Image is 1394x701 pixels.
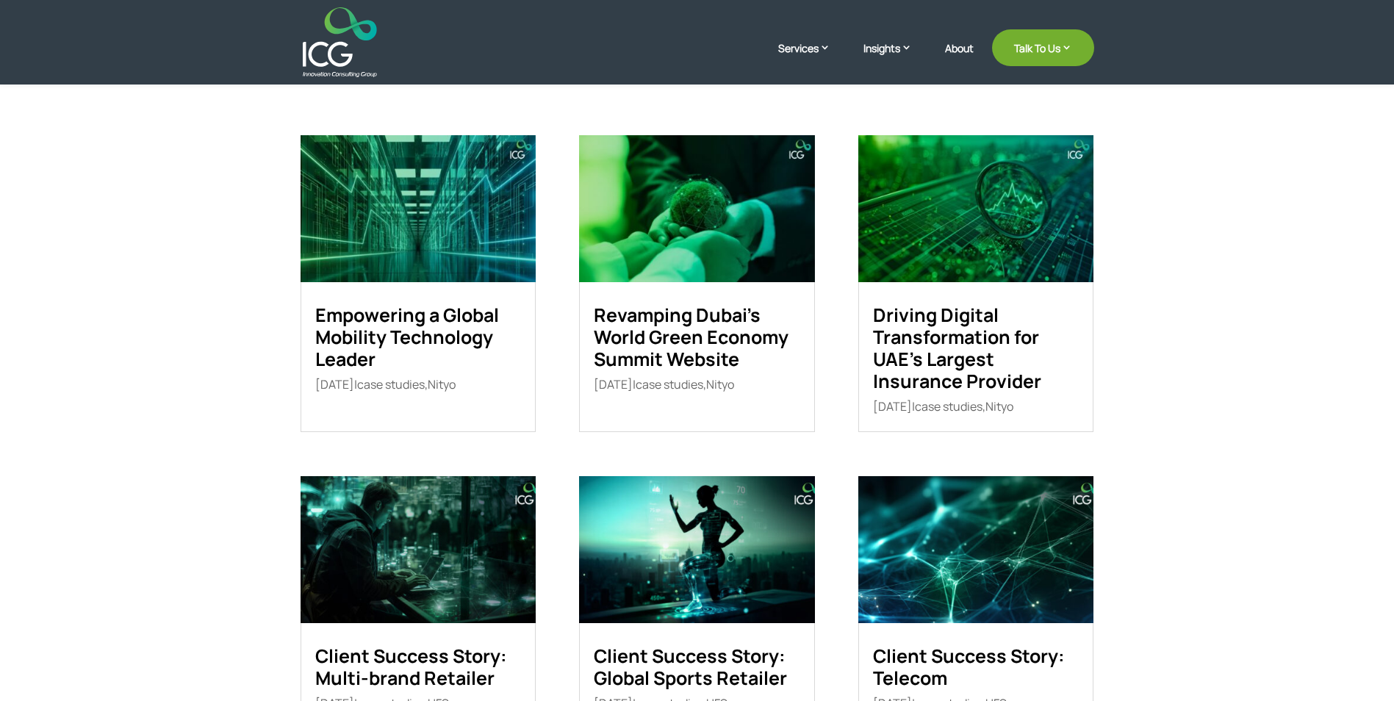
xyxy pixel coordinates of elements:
a: case studies [636,376,703,392]
span: [DATE] [315,376,354,392]
a: Services [778,40,845,77]
a: Nityo [428,376,456,392]
img: Client Success Story: Multi-brand Retailer [301,476,536,623]
a: Nityo [985,398,1013,414]
a: Client Success Story: Multi-brand Retailer [315,643,507,691]
img: Driving Digital Transformation for UAE’s Largest Insurance Provider [858,135,1093,282]
a: case studies [915,398,982,414]
img: Revamping Dubai’s World Green Economy Summit Website [579,135,814,282]
img: ICG [303,7,377,77]
a: Driving Digital Transformation for UAE’s Largest Insurance Provider [873,302,1041,394]
span: [DATE] [594,376,633,392]
a: Insights [863,40,927,77]
a: case studies [357,376,425,392]
a: About [945,43,974,77]
p: | , [594,378,800,392]
img: Empowering a Global Mobility Technology Leader [301,135,536,282]
a: Client Success Story: Global Sports Retailer [594,643,787,691]
a: Client Success Story: Telecom [873,643,1065,691]
span: [DATE] [873,398,912,414]
a: Nityo [706,376,734,392]
a: Empowering a Global Mobility Technology Leader [315,302,499,372]
p: | , [315,378,521,392]
img: Client Success Story: Telecom [858,476,1093,623]
p: | , [873,400,1079,414]
a: Revamping Dubai’s World Green Economy Summit Website [594,302,788,372]
iframe: Chat Widget [1149,542,1394,701]
img: Client Success Story: Global Sports Retailer [579,476,814,623]
a: Talk To Us [992,29,1094,66]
